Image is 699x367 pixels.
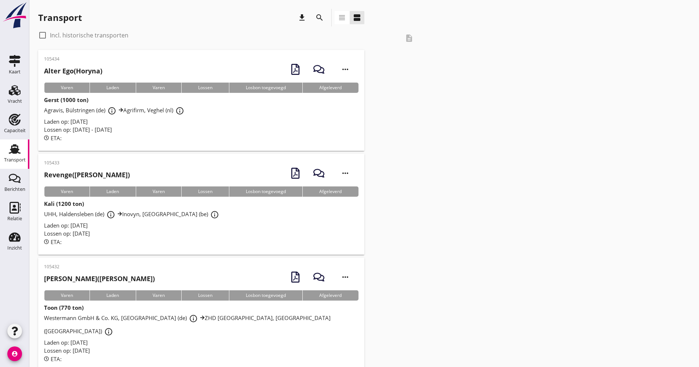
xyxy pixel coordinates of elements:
[44,56,102,62] p: 105434
[38,154,364,255] a: 105433Revenge([PERSON_NAME])VarenLadenVarenLossenLosbon toegevoegdAfgeleverdKali (1200 ton)UHH, H...
[44,274,155,284] h2: ([PERSON_NAME])
[90,290,135,301] div: Laden
[136,83,181,93] div: Varen
[229,186,302,197] div: Losbon toegevoegd
[335,163,356,183] i: more_horiz
[298,13,306,22] i: download
[44,118,88,125] span: Laden op: [DATE]
[4,128,26,133] div: Capaciteit
[51,134,62,142] span: ETA:
[44,230,90,237] span: Lossen op: [DATE]
[189,314,198,323] i: info_outline
[8,99,22,103] div: Vracht
[315,13,324,22] i: search
[44,83,90,93] div: Varen
[181,290,229,301] div: Lossen
[44,274,97,283] strong: [PERSON_NAME]
[44,66,102,76] h2: (Horyna)
[44,347,90,354] span: Lossen op: [DATE]
[106,210,115,219] i: info_outline
[7,216,22,221] div: Relatie
[44,106,186,114] span: Agravis, Bülstringen (de) Agrifirm, Veghel (nl)
[90,186,135,197] div: Laden
[44,290,90,301] div: Varen
[175,106,184,115] i: info_outline
[7,246,22,250] div: Inzicht
[302,290,358,301] div: Afgeleverd
[44,170,130,180] h2: ([PERSON_NAME])
[302,186,358,197] div: Afgeleverd
[44,222,88,229] span: Laden op: [DATE]
[302,83,358,93] div: Afgeleverd
[44,314,331,335] span: Westermann GmbH & Co. KG, [GEOGRAPHIC_DATA] (de) ZHD [GEOGRAPHIC_DATA], [GEOGRAPHIC_DATA] ([GEOGR...
[338,13,346,22] i: view_headline
[136,290,181,301] div: Varen
[353,13,361,22] i: view_agenda
[50,32,128,39] label: Incl. historische transporten
[44,96,88,103] strong: Gerst (1000 ton)
[44,264,155,270] p: 105432
[44,304,84,311] strong: Toon (770 ton)
[51,238,62,246] span: ETA:
[108,106,116,115] i: info_outline
[44,186,90,197] div: Varen
[44,160,130,166] p: 105433
[44,200,84,207] strong: Kali (1200 ton)
[4,157,26,162] div: Transport
[229,83,302,93] div: Losbon toegevoegd
[44,126,112,133] span: Lossen op: [DATE] - [DATE]
[104,327,113,336] i: info_outline
[1,2,28,29] img: logo-small.a267ee39.svg
[136,186,181,197] div: Varen
[229,290,302,301] div: Losbon toegevoegd
[9,69,21,74] div: Kaart
[44,170,72,179] strong: Revenge
[38,50,364,151] a: 105434Alter Ego(Horyna)VarenLadenVarenLossenLosbon toegevoegdAfgeleverdGerst (1000 ton)Agravis, B...
[44,339,88,346] span: Laden op: [DATE]
[335,59,356,80] i: more_horiz
[181,186,229,197] div: Lossen
[210,210,219,219] i: info_outline
[335,267,356,287] i: more_horiz
[7,346,22,361] i: account_circle
[4,187,25,192] div: Berichten
[51,355,62,363] span: ETA:
[90,83,135,93] div: Laden
[44,210,221,218] span: UHH, Haldensleben (de) Inovyn, [GEOGRAPHIC_DATA] (be)
[181,83,229,93] div: Lossen
[38,12,82,23] div: Transport
[44,66,74,75] strong: Alter Ego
